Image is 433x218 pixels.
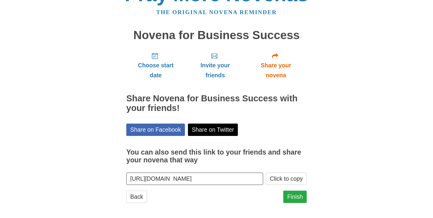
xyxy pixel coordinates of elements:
a: Share on Facebook [126,124,185,136]
span: Share your novena [251,60,301,80]
span: Invite your friends [191,60,239,80]
h2: Share Novena for Business Success with your friends! [126,94,307,113]
button: Click to copy [266,173,307,185]
a: Choose start date [126,48,185,83]
a: Back [126,191,147,203]
h3: You can also send this link to your friends and share your novena that way [126,149,307,164]
h1: Novena for Business Success [126,29,307,42]
a: Share your novena [245,48,307,83]
a: The original novena reminder [156,9,277,15]
a: Invite your friends [185,48,245,83]
a: Share on Twitter [188,124,238,136]
span: Choose start date [132,60,179,80]
a: Finish [283,191,307,203]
